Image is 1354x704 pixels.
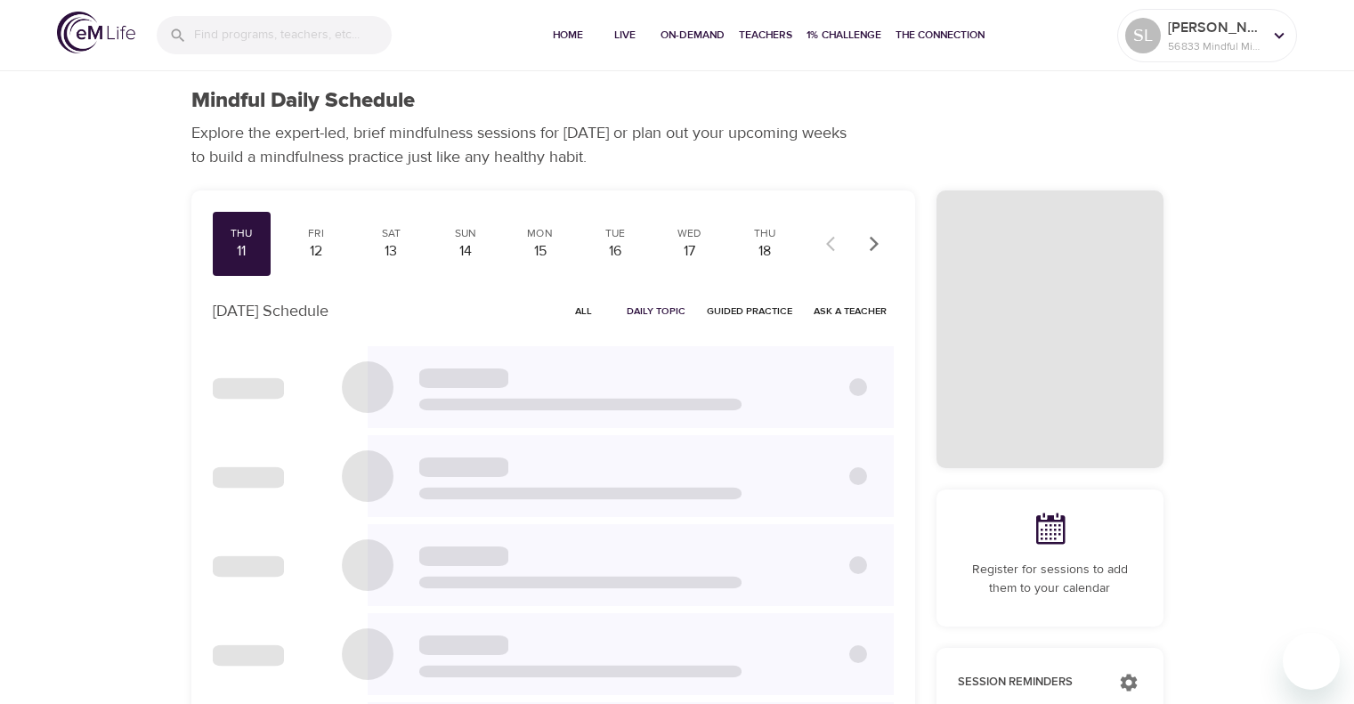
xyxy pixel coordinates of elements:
span: Home [547,26,589,45]
div: 14 [443,241,488,262]
div: Thu [220,226,264,241]
span: Daily Topic [627,303,685,320]
button: All [555,297,612,325]
div: 13 [369,241,413,262]
h1: Mindful Daily Schedule [191,88,415,114]
button: Daily Topic [620,297,693,325]
p: Session Reminders [958,674,1101,692]
p: Register for sessions to add them to your calendar [958,561,1142,598]
span: On-Demand [661,26,725,45]
div: Mon [518,226,563,241]
div: 18 [742,241,787,262]
div: Wed [668,226,712,241]
div: 11 [220,241,264,262]
div: Thu [742,226,787,241]
span: Guided Practice [707,303,792,320]
div: Sun [443,226,488,241]
span: The Connection [896,26,985,45]
input: Find programs, teachers, etc... [194,16,392,54]
img: logo [57,12,135,53]
button: Guided Practice [700,297,799,325]
button: Ask a Teacher [807,297,894,325]
span: Teachers [739,26,792,45]
p: 56833 Mindful Minutes [1168,38,1262,54]
div: SL [1125,18,1161,53]
div: 15 [518,241,563,262]
iframe: Button to launch messaging window [1283,633,1340,690]
div: 16 [593,241,637,262]
span: Live [604,26,646,45]
div: Sat [369,226,413,241]
div: Fri [294,226,338,241]
span: Ask a Teacher [814,303,887,320]
span: 1% Challenge [807,26,881,45]
div: 12 [294,241,338,262]
div: 17 [668,241,712,262]
p: [PERSON_NAME] [1168,17,1262,38]
span: All [563,303,605,320]
p: Explore the expert-led, brief mindfulness sessions for [DATE] or plan out your upcoming weeks to ... [191,121,859,169]
div: Tue [593,226,637,241]
p: [DATE] Schedule [213,299,328,323]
